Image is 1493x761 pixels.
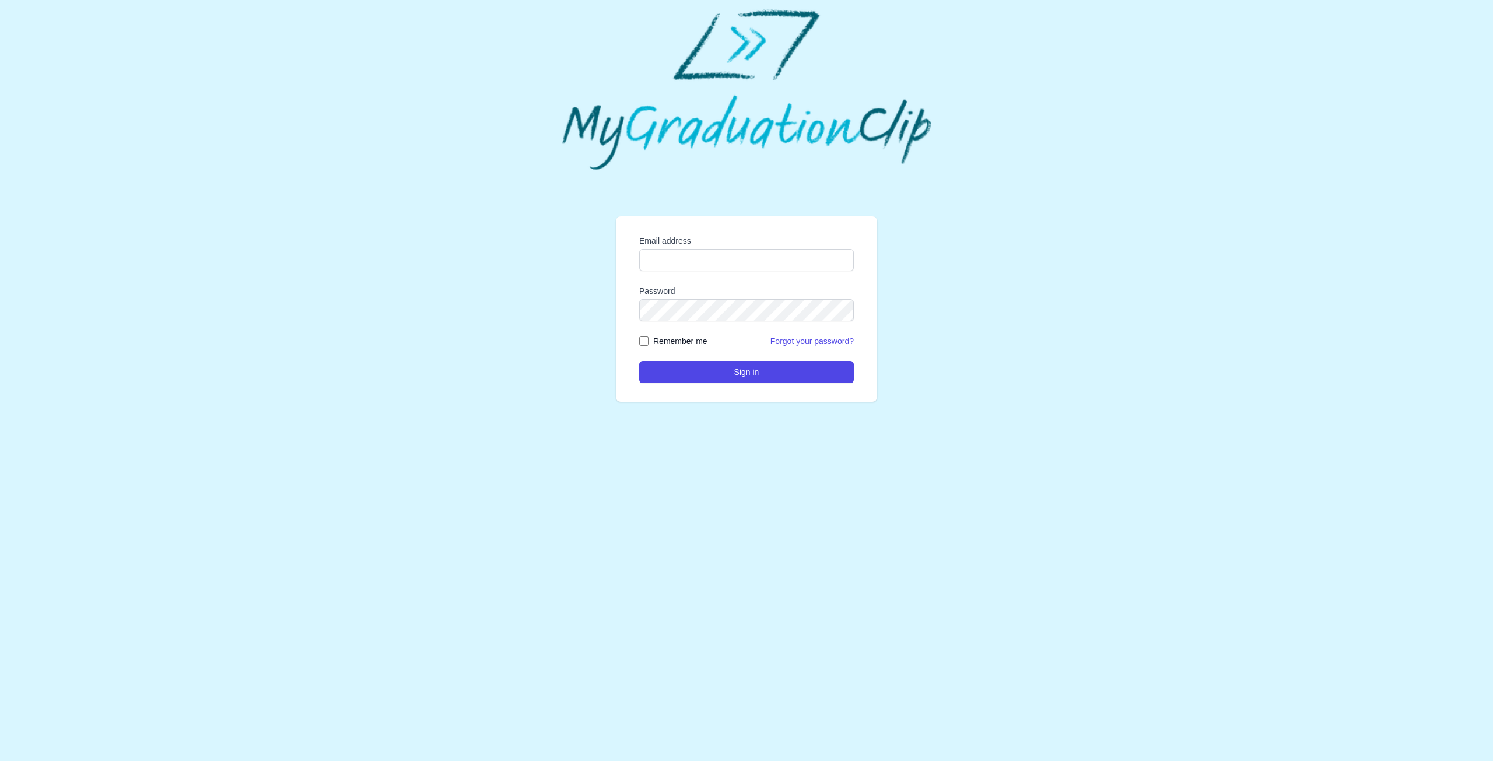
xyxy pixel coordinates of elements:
label: Email address [639,235,854,247]
button: Sign in [639,361,854,383]
label: Password [639,285,854,297]
a: Forgot your password? [770,336,854,346]
label: Remember me [653,335,707,347]
img: MyGraduationClip [562,9,931,170]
